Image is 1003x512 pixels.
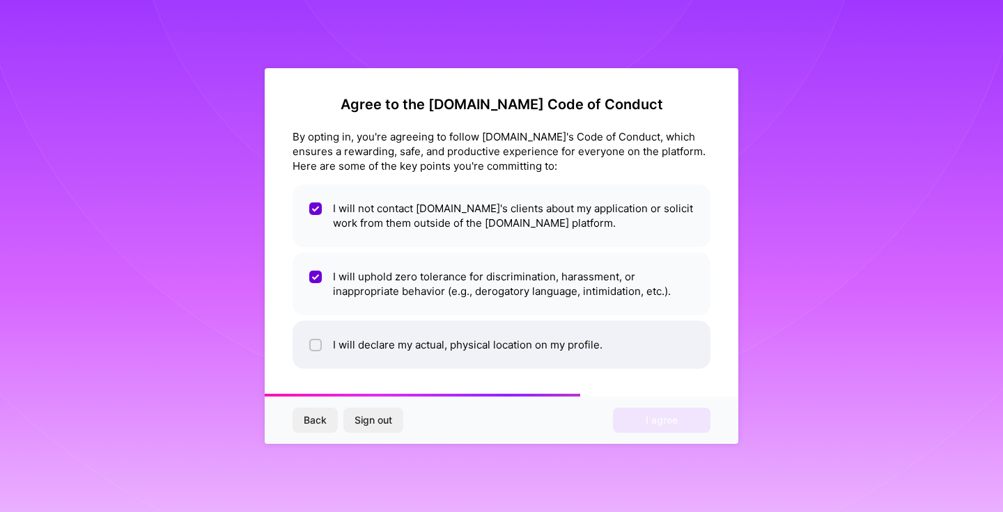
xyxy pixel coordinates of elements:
div: By opting in, you're agreeing to follow [DOMAIN_NAME]'s Code of Conduct, which ensures a rewardin... [293,129,710,173]
span: Back [304,413,327,427]
li: I will declare my actual, physical location on my profile. [293,321,710,369]
span: Sign out [355,413,392,427]
li: I will uphold zero tolerance for discrimination, harassment, or inappropriate behavior (e.g., der... [293,253,710,315]
li: I will not contact [DOMAIN_NAME]'s clients about my application or solicit work from them outside... [293,184,710,247]
button: Sign out [343,408,403,433]
button: Back [293,408,338,433]
h2: Agree to the [DOMAIN_NAME] Code of Conduct [293,96,710,113]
